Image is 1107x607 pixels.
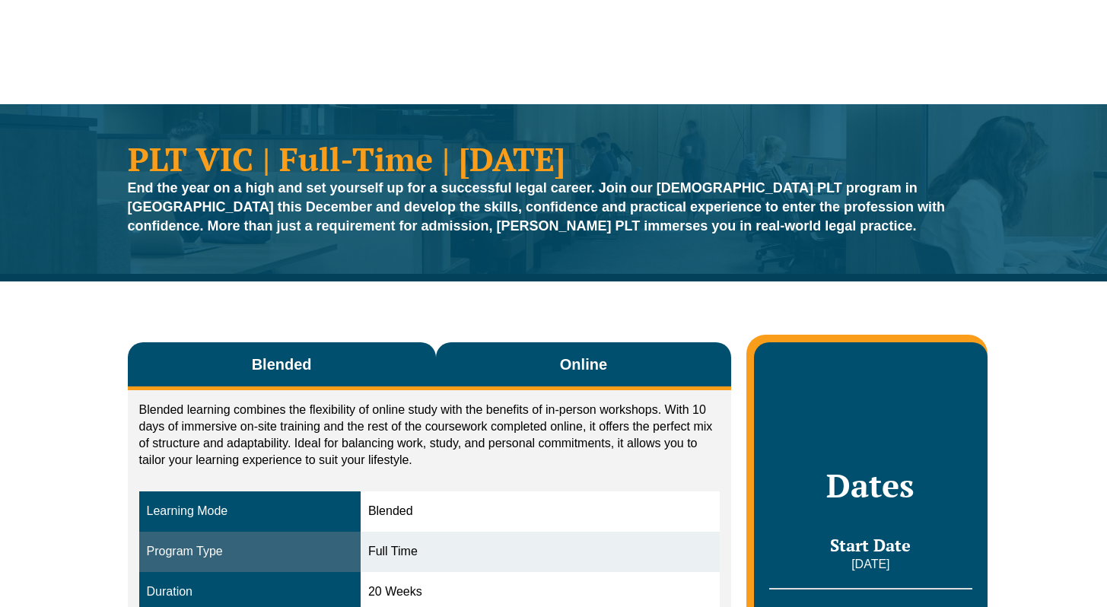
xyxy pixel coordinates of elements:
[368,543,712,561] div: Full Time
[769,466,972,504] h2: Dates
[147,543,353,561] div: Program Type
[128,180,946,234] strong: End the year on a high and set yourself up for a successful legal career. Join our [DEMOGRAPHIC_D...
[139,402,721,469] p: Blended learning combines the flexibility of online study with the benefits of in-person workshop...
[368,583,712,601] div: 20 Weeks
[147,503,353,520] div: Learning Mode
[560,354,607,375] span: Online
[830,534,911,556] span: Start Date
[769,556,972,573] p: [DATE]
[128,142,980,175] h1: PLT VIC | Full-Time | [DATE]
[147,583,353,601] div: Duration
[252,354,312,375] span: Blended
[368,503,712,520] div: Blended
